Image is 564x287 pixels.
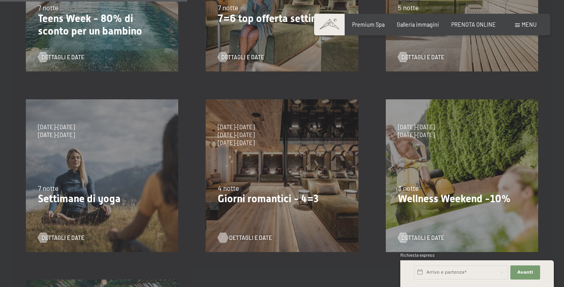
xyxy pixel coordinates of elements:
[38,234,84,242] a: Dettagli e Date
[398,3,419,12] span: 5 notte
[398,13,526,25] p: Just Relax // 5=4
[218,3,238,12] span: 7 notte
[218,193,346,205] p: Giorni romantici - 4=3
[38,13,166,37] p: Teens Week - 80% di sconto per un bambino
[522,21,537,28] span: Menu
[38,3,58,12] span: 7 notte
[401,53,444,61] span: Dettagli e Date
[38,53,84,61] a: Dettagli e Date
[218,184,239,192] span: 4 notte
[218,139,255,147] span: [DATE]-[DATE]
[398,184,419,192] span: 3 notte
[398,123,435,131] span: [DATE]-[DATE]
[218,123,255,131] span: [DATE]-[DATE]
[38,131,75,139] span: [DATE]-[DATE]
[38,123,75,131] span: [DATE]-[DATE]
[42,234,84,242] span: Dettagli e Date
[517,269,533,276] span: Avanti
[42,53,84,61] span: Dettagli e Date
[229,234,272,242] span: Dettagli e Date
[398,131,435,139] span: [DATE]-[DATE]
[398,193,526,205] p: Wellness Weekend -10%
[218,131,255,139] span: [DATE]-[DATE]
[352,21,385,28] a: Premium Spa
[401,234,444,242] span: Dettagli e Date
[38,193,166,205] p: Settimane di yoga
[400,252,435,258] span: Richiesta express
[398,234,444,242] a: Dettagli e Date
[221,53,264,61] span: Dettagli e Date
[218,13,346,25] p: 7=6 top offerta settimanale
[218,234,264,242] a: Dettagli e Date
[218,53,264,61] a: Dettagli e Date
[397,21,439,28] a: Galleria immagini
[398,53,444,61] a: Dettagli e Date
[510,265,540,280] button: Avanti
[38,184,58,192] span: 7 notte
[451,21,496,28] a: PRENOTA ONLINE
